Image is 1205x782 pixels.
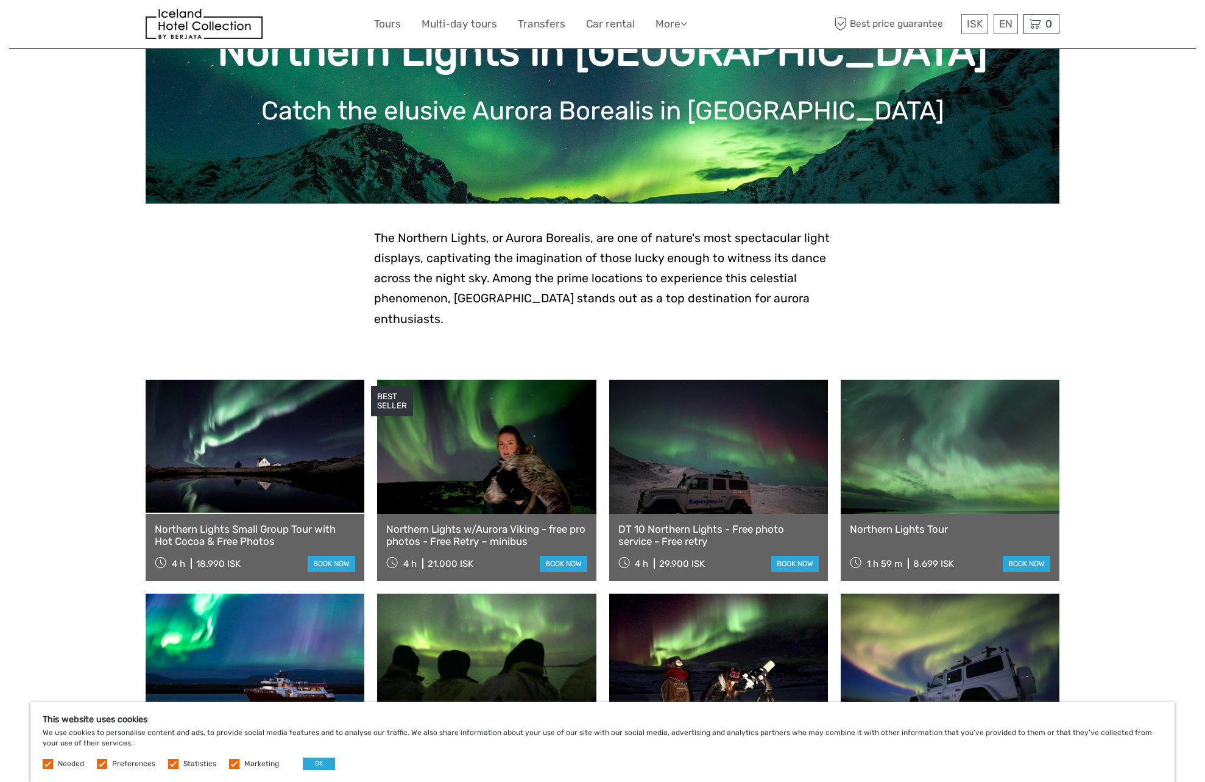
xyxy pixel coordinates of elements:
h1: Northern Lights in [GEOGRAPHIC_DATA] [164,27,1041,76]
a: Tours [374,15,401,33]
h5: This website uses cookies [43,714,1162,725]
span: 4 h [403,558,417,569]
a: More [656,15,687,33]
div: 8.699 ISK [913,558,954,569]
div: BEST SELLER [371,386,413,416]
label: Marketing [244,759,279,769]
span: The Northern Lights, or Aurora Borealis, are one of nature's most spectacular light displays, cap... [374,231,830,326]
a: book now [540,556,587,572]
a: Northern Lights Small Group Tour with Hot Cocoa & Free Photos [155,523,355,548]
span: ISK [967,18,983,30]
a: Car rental [586,15,635,33]
a: Northern Lights w/Aurora Viking - free pro photos - Free Retry – minibus [386,523,587,548]
button: Open LiveChat chat widget [140,19,155,34]
div: EN [994,14,1018,34]
p: We're away right now. Please check back later! [17,21,138,31]
a: Transfers [518,15,565,33]
span: 1 h 59 m [867,558,902,569]
a: book now [1003,556,1050,572]
a: DT 10 Northern Lights - Free photo service - Free retry [618,523,819,548]
a: book now [771,556,819,572]
span: 4 h [172,558,185,569]
button: OK [303,758,335,770]
img: 481-8f989b07-3259-4bb0-90ed-3da368179bdc_logo_small.jpg [146,9,263,39]
div: We use cookies to personalise content and ads, to provide social media features and to analyse ou... [30,702,1175,782]
a: book now [308,556,355,572]
div: 18.990 ISK [196,558,241,569]
h1: Catch the elusive Aurora Borealis in [GEOGRAPHIC_DATA] [164,96,1041,126]
label: Needed [58,759,84,769]
a: Multi-day tours [422,15,497,33]
label: Preferences [112,759,155,769]
div: 21.000 ISK [428,558,473,569]
span: Best price guarantee [831,14,958,34]
div: 29.900 ISK [659,558,705,569]
span: 0 [1044,18,1054,30]
a: Northern Lights Tour [850,523,1050,535]
span: 4 h [635,558,648,569]
label: Statistics [183,759,216,769]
